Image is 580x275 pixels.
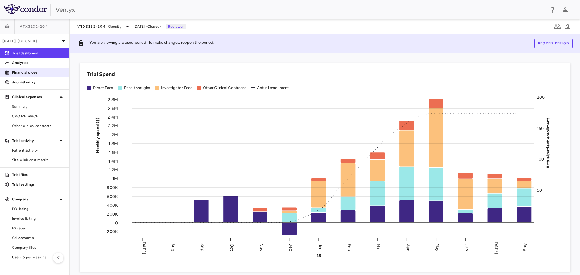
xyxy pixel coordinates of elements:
text: Aug [171,243,176,251]
p: Analytics [12,60,65,66]
span: Obesity [108,24,121,29]
span: VTX3232-204 [20,24,48,29]
span: Users & permissions [12,254,65,260]
span: VTX3232-204 [77,24,106,29]
div: Direct Fees [93,85,113,91]
p: You are viewing a closed period. To make changes, reopen the period. [89,40,214,47]
tspan: 200K [107,211,118,216]
p: Reviewer [166,24,186,29]
text: 25 [317,254,321,258]
tspan: 2.8M [108,97,118,102]
text: [DATE] [494,240,499,254]
p: Journal entry [12,79,65,85]
p: Trial settings [12,182,65,187]
span: [DATE] (Closed) [134,24,161,29]
span: Site & lab cost matrix [12,157,65,163]
span: Other clinical contracts [12,123,65,129]
img: logo-full-BYUhSk78.svg [4,4,47,14]
text: Mar [376,243,381,251]
tspan: Actual patient enrollment [546,117,551,168]
text: [DATE] [141,240,147,254]
tspan: 1.8M [108,141,118,146]
text: Jun [464,244,469,251]
span: Company files [12,245,65,250]
tspan: 2.6M [108,106,118,111]
div: Other Clinical Contracts [203,85,246,91]
tspan: 600K [107,194,118,199]
text: Oct [229,243,234,251]
span: Summary [12,104,65,109]
p: Company [12,197,57,202]
div: Actual enrollment [257,85,289,91]
p: Clinical expenses [12,94,57,100]
tspan: 1M [112,176,118,181]
div: Ventyx [56,5,545,14]
tspan: 1.6M [109,150,118,155]
tspan: 400K [107,203,118,208]
tspan: 200 [537,95,545,100]
span: PO listing [12,206,65,212]
tspan: 2.2M [108,123,118,129]
tspan: 100 [537,157,544,162]
span: Invoice listing [12,216,65,221]
tspan: 50 [537,188,542,193]
button: Reopen period [534,39,573,48]
p: Trial files [12,172,65,177]
tspan: 1.2M [109,168,118,173]
text: Aug [523,243,528,251]
text: Nov [259,243,264,251]
p: Trial dashboard [12,50,65,56]
span: Patient activity [12,148,65,153]
text: Apr [405,244,411,250]
text: Feb [347,243,352,251]
text: May [435,243,440,251]
text: Jan [317,244,323,250]
p: [DATE] (Closed) [2,38,60,44]
tspan: 150 [537,126,544,131]
tspan: Monthly spend ($) [95,117,100,153]
tspan: -200K [105,229,118,234]
text: Dec [288,243,293,251]
tspan: 800K [107,185,118,190]
span: FX rates [12,225,65,231]
tspan: 2.4M [108,115,118,120]
span: CRO MEDPACE [12,114,65,119]
h6: Trial Spend [87,70,115,78]
text: Sep [200,243,205,251]
tspan: 1.4M [108,158,118,164]
p: Financial close [12,70,65,75]
p: Trial activity [12,138,57,143]
tspan: 0 [115,220,118,225]
div: Investigator Fees [161,85,192,91]
div: Pass-throughs [124,85,150,91]
span: G/l accounts [12,235,65,241]
tspan: 2M [112,132,118,137]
